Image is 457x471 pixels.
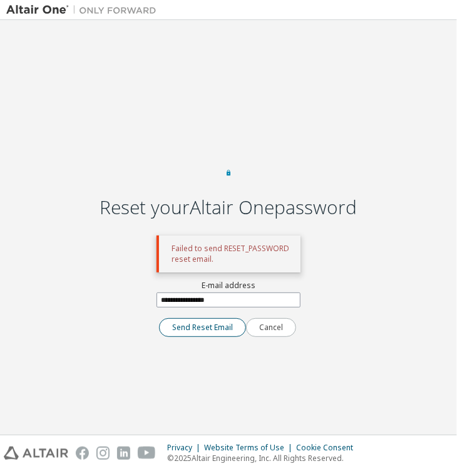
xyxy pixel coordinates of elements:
p: © 2025 Altair Engineering, Inc. All Rights Reserved. [167,453,361,463]
p: Failed to send RESET_PASSWORD reset email. [172,243,290,264]
button: Send Reset Email [159,318,246,337]
div: Privacy [167,443,204,453]
img: youtube.svg [138,447,156,460]
h2: Reset your Altair One password [97,195,360,220]
button: Cancel [246,318,296,337]
div: Cookie Consent [296,443,361,453]
img: facebook.svg [76,447,89,460]
img: altair_logo.svg [4,447,68,460]
div: Website Terms of Use [204,443,296,453]
label: E-mail address [157,281,300,291]
img: Altair One [6,4,163,16]
img: instagram.svg [96,447,110,460]
img: linkedin.svg [117,447,130,460]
